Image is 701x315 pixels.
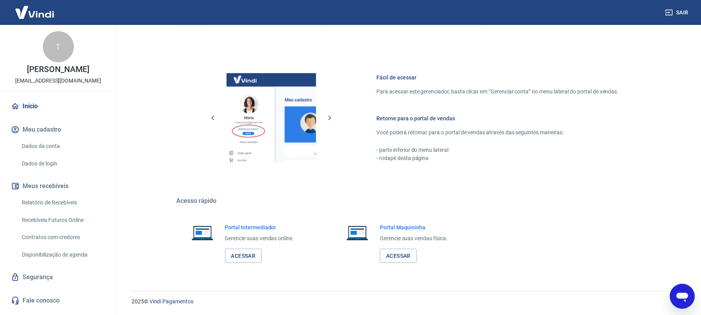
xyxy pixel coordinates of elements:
[225,223,294,231] h6: Portal Intermediador
[9,269,107,286] a: Segurança
[225,234,294,243] p: Gerencie suas vendas online.
[9,0,60,24] img: Vindi
[177,197,638,205] h5: Acesso rápido
[377,88,619,96] p: Para acessar este gerenciador, basta clicar em “Gerenciar conta” no menu lateral do portal de ven...
[377,146,619,154] p: - parte inferior do menu lateral
[19,195,107,211] a: Relatório de Recebíveis
[43,31,74,62] div: T
[670,284,695,309] iframe: Botão para abrir a janela de mensagens
[664,5,692,20] button: Sair
[9,121,107,138] button: Meu cadastro
[149,298,193,304] a: Vindi Pagamentos
[9,98,107,115] a: Início
[186,223,219,242] img: Imagem de um notebook aberto
[341,223,374,242] img: Imagem de um notebook aberto
[380,223,448,231] h6: Portal Maquininha
[9,178,107,195] button: Meus recebíveis
[377,74,619,81] h6: Fácil de acessar
[9,292,107,309] a: Fale conosco
[227,73,316,163] img: Imagem da dashboard mostrando o botão de gerenciar conta na sidebar no lado esquerdo
[377,128,619,137] p: Você poderá retornar para o portal de vendas através das seguintes maneiras:
[15,77,101,85] p: [EMAIL_ADDRESS][DOMAIN_NAME]
[19,247,107,263] a: Disponibilização de agenda
[19,229,107,245] a: Contratos com credores
[377,154,619,162] p: - rodapé desta página
[132,297,682,306] p: 2025 ©
[380,249,417,263] a: Acessar
[377,114,619,122] h6: Retorne para o portal de vendas
[380,234,448,243] p: Gerencie suas vendas física.
[19,212,107,228] a: Recebíveis Futuros Online
[19,156,107,172] a: Dados de login
[225,249,262,263] a: Acessar
[27,65,89,74] p: [PERSON_NAME]
[19,138,107,154] a: Dados da conta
